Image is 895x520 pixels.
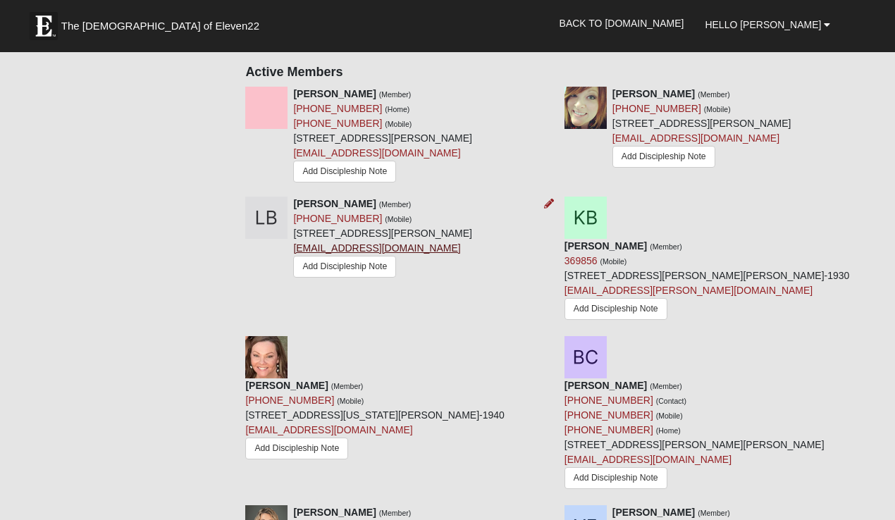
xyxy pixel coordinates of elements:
a: [PHONE_NUMBER] [564,395,653,406]
div: [STREET_ADDRESS][PERSON_NAME] [293,197,472,281]
a: Add Discipleship Note [293,161,396,182]
h4: Active Members [245,65,862,80]
div: [STREET_ADDRESS][PERSON_NAME][PERSON_NAME]-1930 [564,239,850,326]
a: [PHONE_NUMBER] [293,118,382,129]
a: Add Discipleship Note [293,256,396,278]
strong: [PERSON_NAME] [293,88,376,99]
small: (Mobile) [600,257,626,266]
strong: [PERSON_NAME] [564,240,647,252]
small: (Mobile) [385,120,412,128]
span: Hello [PERSON_NAME] [705,19,821,30]
a: The [DEMOGRAPHIC_DATA] of Eleven22 [23,5,304,40]
span: The [DEMOGRAPHIC_DATA] of Eleven22 [61,19,259,33]
a: [EMAIL_ADDRESS][PERSON_NAME][DOMAIN_NAME] [564,285,813,296]
strong: [PERSON_NAME] [245,380,328,391]
small: (Mobile) [337,397,364,405]
small: (Home) [656,426,681,435]
a: Add Discipleship Note [564,467,667,489]
strong: [PERSON_NAME] [293,198,376,209]
a: [PHONE_NUMBER] [612,103,701,114]
small: (Mobile) [385,215,412,223]
small: (Contact) [656,397,686,405]
a: [PHONE_NUMBER] [293,213,382,224]
a: [PHONE_NUMBER] [564,424,653,435]
a: [PHONE_NUMBER] [245,395,334,406]
a: [EMAIL_ADDRESS][DOMAIN_NAME] [245,424,412,435]
a: [PHONE_NUMBER] [293,103,382,114]
a: Add Discipleship Note [612,146,715,168]
small: (Member) [650,382,682,390]
a: [EMAIL_ADDRESS][DOMAIN_NAME] [293,147,460,159]
small: (Member) [698,90,730,99]
div: [STREET_ADDRESS][US_STATE][PERSON_NAME]-1940 [245,378,504,464]
img: Eleven22 logo [30,12,58,40]
strong: [PERSON_NAME] [564,380,647,391]
a: [EMAIL_ADDRESS][DOMAIN_NAME] [564,454,732,465]
a: Add Discipleship Note [245,438,348,459]
small: (Mobile) [704,105,731,113]
div: [STREET_ADDRESS][PERSON_NAME] [293,87,472,186]
strong: [PERSON_NAME] [612,88,695,99]
a: 369856 [564,255,598,266]
div: [STREET_ADDRESS][PERSON_NAME] [612,87,791,171]
a: [EMAIL_ADDRESS][DOMAIN_NAME] [293,242,460,254]
small: (Member) [650,242,682,251]
a: [PHONE_NUMBER] [564,409,653,421]
small: (Member) [379,200,412,209]
a: Back to [DOMAIN_NAME] [549,6,695,41]
small: (Member) [379,90,412,99]
div: [STREET_ADDRESS][PERSON_NAME][PERSON_NAME] [564,378,825,495]
a: Add Discipleship Note [564,298,667,320]
small: (Member) [331,382,364,390]
small: (Mobile) [656,411,683,420]
small: (Home) [385,105,409,113]
a: Hello [PERSON_NAME] [694,7,841,42]
a: [EMAIL_ADDRESS][DOMAIN_NAME] [612,132,779,144]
